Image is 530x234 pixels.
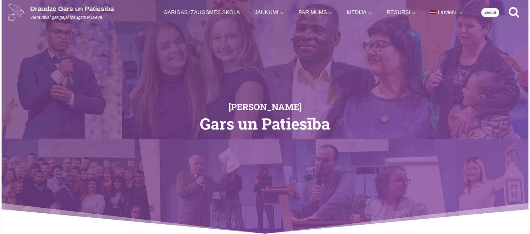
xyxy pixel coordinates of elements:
[8,4,114,21] a: Draudze Gars un PatiesībaVieta tavai garīgajai izaugsmei Dievā
[8,4,25,21] img: Draudze Gars un Patiesība
[347,8,372,17] span: MEDIJA
[505,4,522,21] button: View Search Form
[30,14,114,21] p: Vieta tavai garīgajai izaugsmei Dievā
[299,8,332,17] span: PAR MUMS
[481,8,499,17] a: Ziedot
[131,103,399,111] h2: [PERSON_NAME]
[387,8,416,17] span: RESURSI
[131,116,399,131] h1: Gars un Patiesība
[30,5,114,13] p: Draudze Gars un Patiesība
[255,8,284,17] span: JAUNUMI
[438,9,457,15] span: Latviešu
